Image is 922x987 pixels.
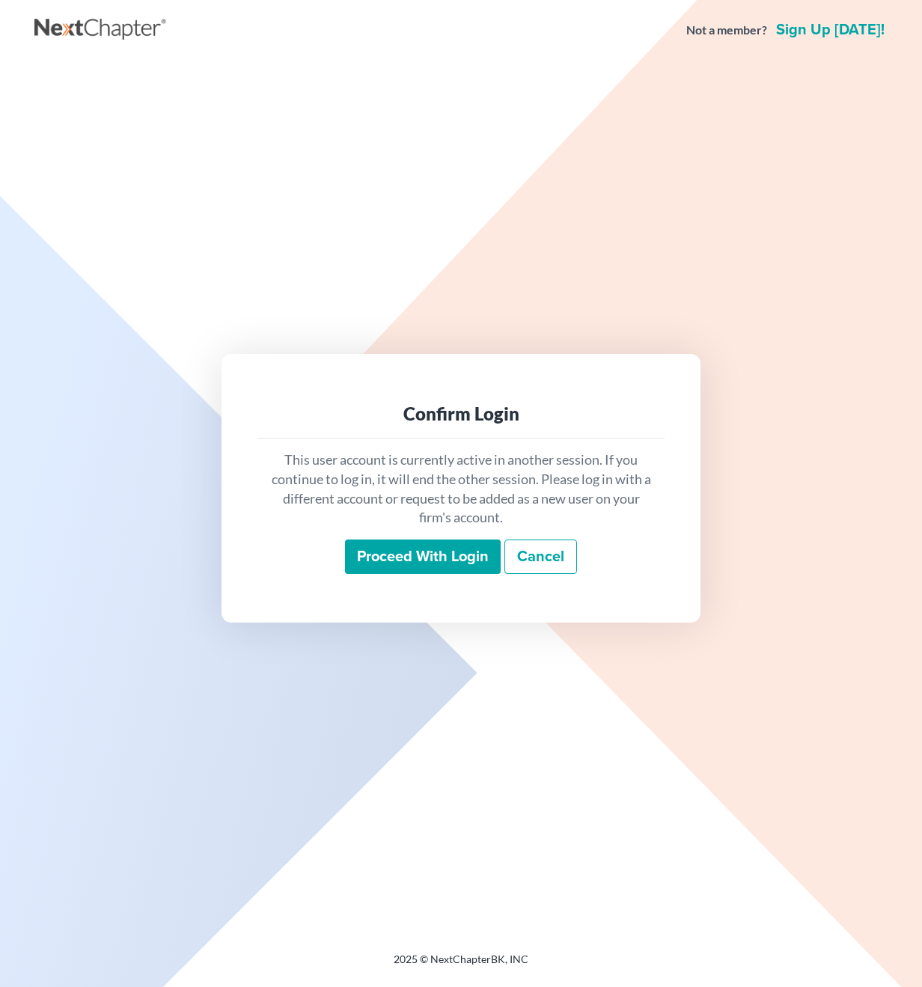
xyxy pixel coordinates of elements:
[34,952,888,979] div: 2025 © NextChapterBK, INC
[773,22,888,37] a: Sign up [DATE]!
[686,22,767,39] strong: Not a member?
[504,540,577,574] a: Cancel
[269,450,653,528] p: This user account is currently active in another session. If you continue to log in, it will end ...
[345,540,501,574] input: Proceed with login
[269,402,653,426] div: Confirm Login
